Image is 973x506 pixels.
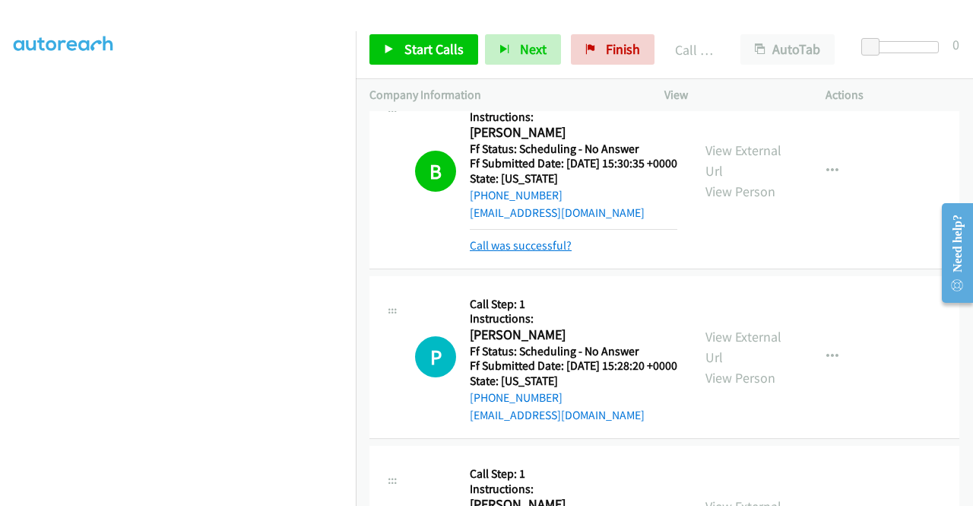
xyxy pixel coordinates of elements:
[415,151,456,192] h1: B
[470,205,645,220] a: [EMAIL_ADDRESS][DOMAIN_NAME]
[470,326,673,344] h2: [PERSON_NAME]
[369,86,637,104] p: Company Information
[705,183,775,200] a: View Person
[470,311,677,326] h5: Instructions:
[404,40,464,58] span: Start Calls
[470,344,677,359] h5: Ff Status: Scheduling - No Answer
[470,171,677,186] h5: State: [US_STATE]
[369,34,478,65] a: Start Calls
[470,297,677,312] h5: Call Step: 1
[952,34,959,55] div: 0
[470,408,645,422] a: [EMAIL_ADDRESS][DOMAIN_NAME]
[571,34,654,65] a: Finish
[470,466,677,482] h5: Call Step: 1
[606,40,640,58] span: Finish
[470,390,563,405] a: [PHONE_NUMBER]
[470,110,677,125] h5: Instructions:
[675,40,713,60] p: Call Completed
[520,40,547,58] span: Next
[705,328,781,366] a: View External Url
[470,142,677,157] h5: Ff Status: Scheduling - No Answer
[470,188,563,202] a: [PHONE_NUMBER]
[470,156,677,171] h5: Ff Submitted Date: [DATE] 15:30:35 +0000
[470,124,673,142] h2: [PERSON_NAME]
[415,336,456,377] h1: P
[826,86,959,104] p: Actions
[664,86,798,104] p: View
[470,482,677,497] h5: Instructions:
[869,41,939,53] div: Delay between calls (in seconds)
[705,142,781,180] a: View External Url
[470,374,677,389] h5: State: [US_STATE]
[485,34,561,65] button: Next
[470,238,572,253] a: Call was successful?
[705,369,775,387] a: View Person
[930,193,973,313] iframe: Resource Center
[470,358,677,374] h5: Ff Submitted Date: [DATE] 15:28:20 +0000
[415,336,456,377] div: The call is yet to be attempted
[740,34,835,65] button: AutoTab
